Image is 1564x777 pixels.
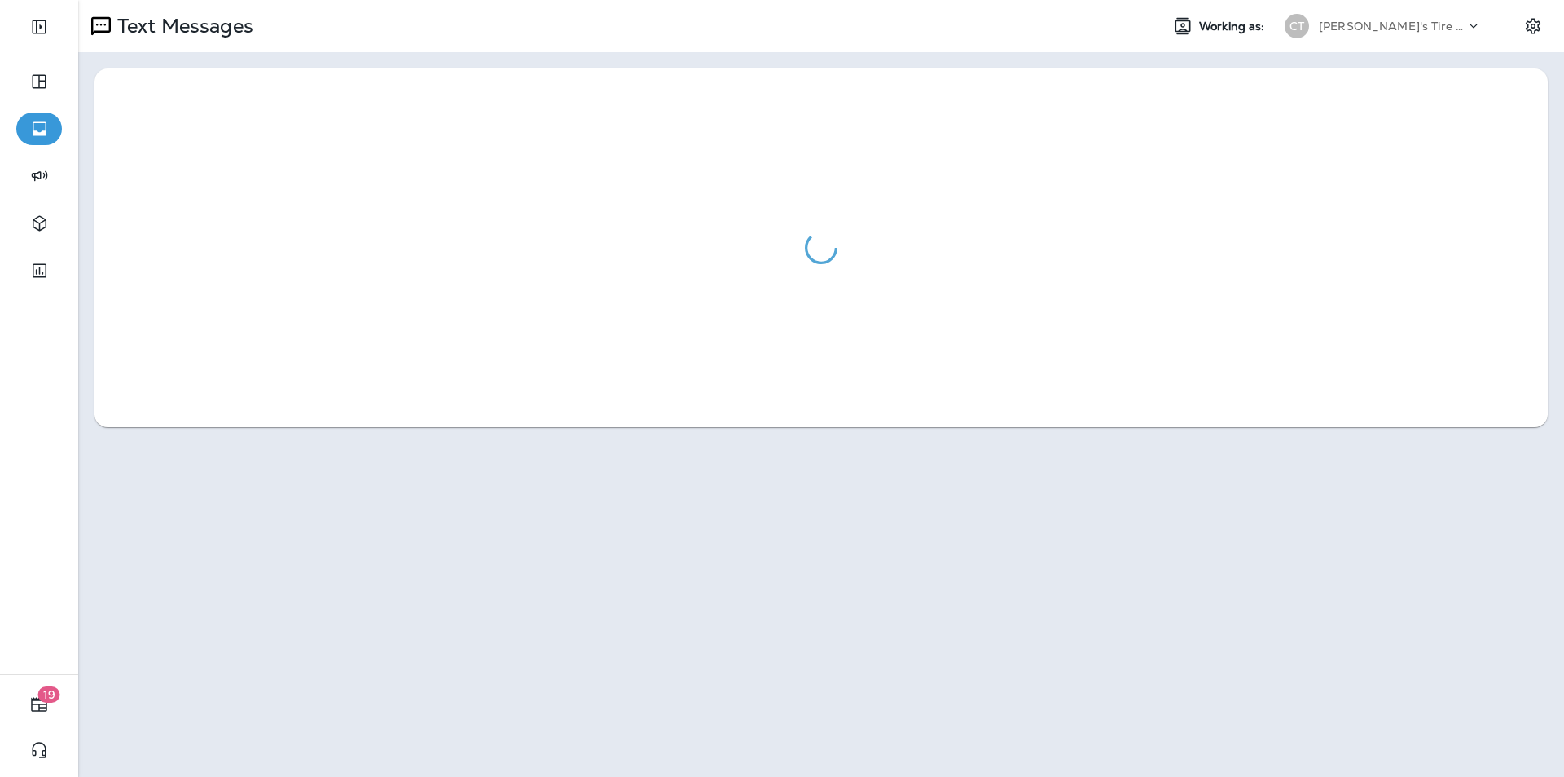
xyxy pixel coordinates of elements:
[1199,20,1268,33] span: Working as:
[111,14,253,38] p: Text Messages
[16,688,62,721] button: 19
[1518,11,1548,41] button: Settings
[1285,14,1309,38] div: CT
[16,11,62,43] button: Expand Sidebar
[38,686,60,703] span: 19
[1319,20,1465,33] p: [PERSON_NAME]'s Tire & Auto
